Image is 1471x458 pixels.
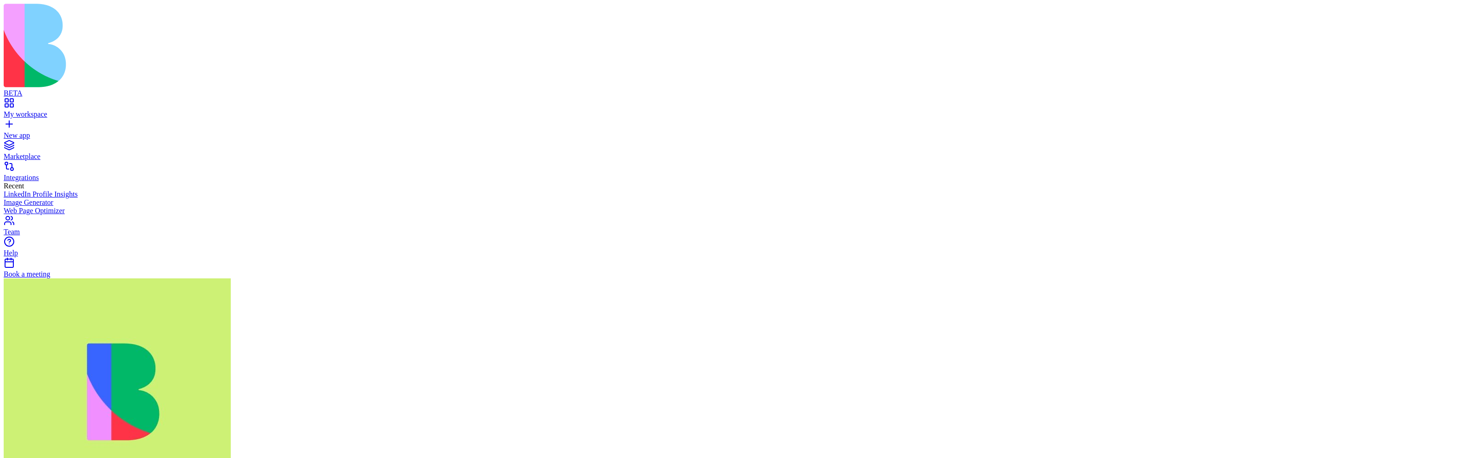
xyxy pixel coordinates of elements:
div: Team [4,228,1467,236]
a: Book a meeting [4,262,1467,278]
a: Marketplace [4,144,1467,161]
div: My workspace [4,110,1467,119]
a: Web Page Optimizer [4,207,1467,215]
img: logo [4,4,373,87]
div: Integrations [4,174,1467,182]
a: LinkedIn Profile Insights [4,190,1467,198]
div: BETA [4,89,1467,97]
div: Help [4,249,1467,257]
a: New app [4,123,1467,140]
div: Book a meeting [4,270,1467,278]
div: Marketplace [4,153,1467,161]
span: Recent [4,182,24,190]
div: New app [4,131,1467,140]
a: Integrations [4,165,1467,182]
a: My workspace [4,102,1467,119]
a: Help [4,241,1467,257]
a: Team [4,220,1467,236]
a: BETA [4,81,1467,97]
a: Image Generator [4,198,1467,207]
